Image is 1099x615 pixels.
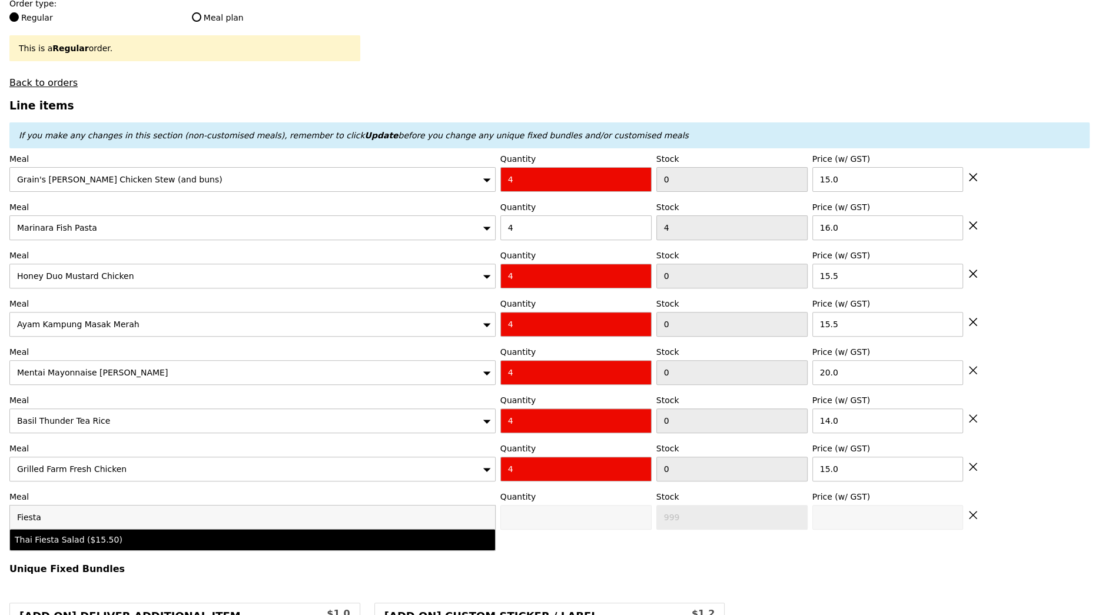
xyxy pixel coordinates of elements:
label: Quantity [500,153,652,165]
span: Marinara Fish Pasta [17,223,97,232]
label: Price (w/ GST) [812,250,964,261]
label: Stock [656,153,808,165]
em: If you make any changes in this section (non-customised meals), remember to click before you chan... [19,131,689,140]
label: Price (w/ GST) [812,394,964,406]
b: Update [364,131,398,140]
label: Price (w/ GST) [812,153,964,165]
label: Stock [656,201,808,213]
label: Quantity [500,250,652,261]
h4: Unique Fixed Bundles [9,563,1090,574]
label: Meal [9,153,496,165]
label: Quantity [500,346,652,358]
label: Regular [9,12,178,24]
label: Price (w/ GST) [812,443,964,454]
label: Meal [9,443,496,454]
div: This is a order. [19,42,351,54]
input: Meal plan [192,12,201,22]
input: Regular [9,12,19,22]
span: Ayam Kampung Masak Merah [17,320,140,329]
label: Stock [656,298,808,310]
label: Price (w/ GST) [812,298,964,310]
span: Honey Duo Mustard Chicken [17,271,134,281]
label: Price (w/ GST) [812,491,964,503]
div: Thai Fiesta Salad ($15.50) [15,534,371,546]
label: Stock [656,394,808,406]
h3: Line items [9,99,1090,112]
label: Price (w/ GST) [812,201,964,213]
label: Stock [656,491,808,503]
label: Meal plan [192,12,360,24]
label: Meal [9,394,496,406]
span: Grilled Farm Fresh Chicken [17,464,127,474]
label: Meal [9,346,496,358]
label: Meal [9,491,496,503]
label: Quantity [500,298,652,310]
label: Stock [656,250,808,261]
label: Stock [656,443,808,454]
label: Meal [9,250,496,261]
span: Mentai Mayonnaise [PERSON_NAME] [17,368,168,377]
span: Basil Thunder Tea Rice [17,416,110,425]
label: Quantity [500,491,652,503]
label: Price (w/ GST) [812,346,964,358]
label: Quantity [500,443,652,454]
label: Quantity [500,394,652,406]
a: Back to orders [9,77,78,88]
label: Quantity [500,201,652,213]
label: Meal [9,201,496,213]
label: Stock [656,346,808,358]
b: Regular [52,44,88,53]
span: Grain's [PERSON_NAME] Chicken Stew (and buns) [17,175,223,184]
label: Meal [9,298,496,310]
